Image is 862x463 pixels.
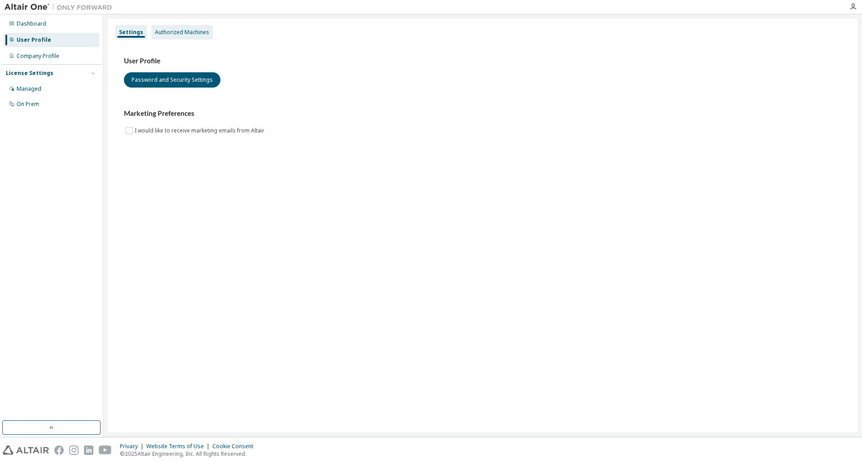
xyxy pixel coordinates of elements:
[54,445,64,455] img: facebook.svg
[155,29,209,36] div: Authorized Machines
[124,57,841,66] h3: User Profile
[135,125,266,136] label: I would like to receive marketing emails from Altair
[3,445,49,455] img: altair_logo.svg
[212,443,259,450] div: Cookie Consent
[17,20,46,27] div: Dashboard
[120,443,146,450] div: Privacy
[120,450,259,458] p: © 2025 Altair Engineering, Inc. All Rights Reserved.
[4,3,117,12] img: Altair One
[6,70,53,77] div: License Settings
[17,53,59,60] div: Company Profile
[17,101,39,108] div: On Prem
[99,445,112,455] img: youtube.svg
[146,443,212,450] div: Website Terms of Use
[84,445,93,455] img: linkedin.svg
[124,72,220,88] button: Password and Security Settings
[17,36,51,44] div: User Profile
[119,29,143,36] div: Settings
[17,85,41,93] div: Managed
[124,109,841,118] h3: Marketing Preferences
[69,445,79,455] img: instagram.svg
